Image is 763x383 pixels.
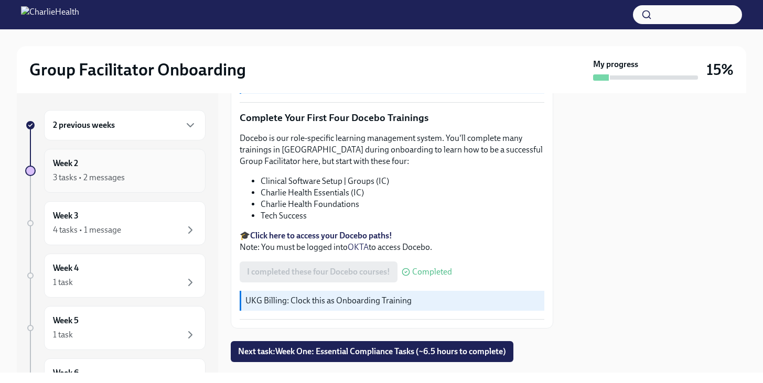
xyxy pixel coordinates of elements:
li: Charlie Health Foundations [261,199,544,210]
img: CharlieHealth [21,6,79,23]
div: 1 task [53,277,73,288]
a: Week 41 task [25,254,206,298]
h6: Week 4 [53,262,79,274]
h2: Group Facilitator Onboarding [29,59,246,80]
div: 2 previous weeks [44,110,206,140]
li: Tech Success [261,210,544,222]
h6: Week 5 [53,315,79,326]
li: Charlie Health Essentials (IC) [261,187,544,199]
p: Complete Your First Four Docebo Trainings [240,111,544,125]
p: 🎓 Note: You must be logged into to access Docebo. [240,230,544,253]
h6: 2 previous weeks [53,119,115,131]
a: Week 34 tasks • 1 message [25,201,206,245]
div: 1 task [53,329,73,341]
p: Docebo is our role-specific learning management system. You'll complete many trainings in [GEOGRA... [240,133,544,167]
a: Click here to access your Docebo paths! [250,231,392,240]
strong: My progress [593,59,638,70]
div: 4 tasks • 1 message [53,224,121,236]
h6: Week 6 [53,367,79,379]
div: 3 tasks • 2 messages [53,172,125,183]
h6: Week 3 [53,210,79,222]
a: Week 51 task [25,306,206,350]
a: Week 23 tasks • 2 messages [25,149,206,193]
h3: 15% [706,60,734,79]
h6: Week 2 [53,158,78,169]
li: Clinical Software Setup | Groups (IC) [261,176,544,187]
button: Next task:Week One: Essential Compliance Tasks (~6.5 hours to complete) [231,341,513,362]
span: Next task : Week One: Essential Compliance Tasks (~6.5 hours to complete) [238,346,506,357]
a: OKTA [348,242,369,252]
p: UKG Billing: Clock this as Onboarding Training [245,295,540,307]
span: Completed [412,268,452,276]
